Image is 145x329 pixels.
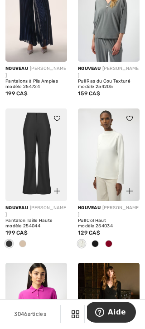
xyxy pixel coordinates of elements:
img: Filtres [72,310,79,318]
div: Pull Col Haut modèle 254034 [78,218,140,229]
span: Nouveau [78,205,101,211]
span: 199 CA$ [5,230,28,236]
span: 159 CA$ [78,90,100,97]
span: 129 CA$ [78,230,100,236]
iframe: Ouvre un widget dans lequel vous pouvez trouver plus d’informations [87,302,136,324]
img: plus_v2.svg [54,188,60,194]
img: plus_v2.svg [126,188,133,194]
div: Black [2,237,16,252]
div: Pantalons à Plis Amples modèle 254724 [5,79,67,89]
img: Pantalon Taille Haute modèle 254044. Noir [5,108,67,201]
div: [PERSON_NAME] [78,65,140,79]
span: 3046 [14,311,27,317]
div: Black [88,237,102,252]
img: heart_black_full.svg [54,116,60,121]
div: Pull Ras du Cou Texturé modèle 254205 [78,79,140,89]
span: Nouveau [5,66,28,71]
img: Pull Col Haut modèle 254034. Noir [78,108,140,201]
div: Off White [75,237,88,252]
div: Fawn [16,237,29,252]
div: Deep cherry [102,237,116,252]
div: [PERSON_NAME] [78,205,140,218]
div: [PERSON_NAME] [5,65,67,79]
span: Nouveau [78,66,101,71]
span: Nouveau [5,205,28,211]
img: heart_black_full.svg [126,116,133,121]
div: [PERSON_NAME] [5,205,67,218]
span: 199 CA$ [5,90,28,97]
div: Pantalon Taille Haute modèle 254044 [5,218,67,229]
